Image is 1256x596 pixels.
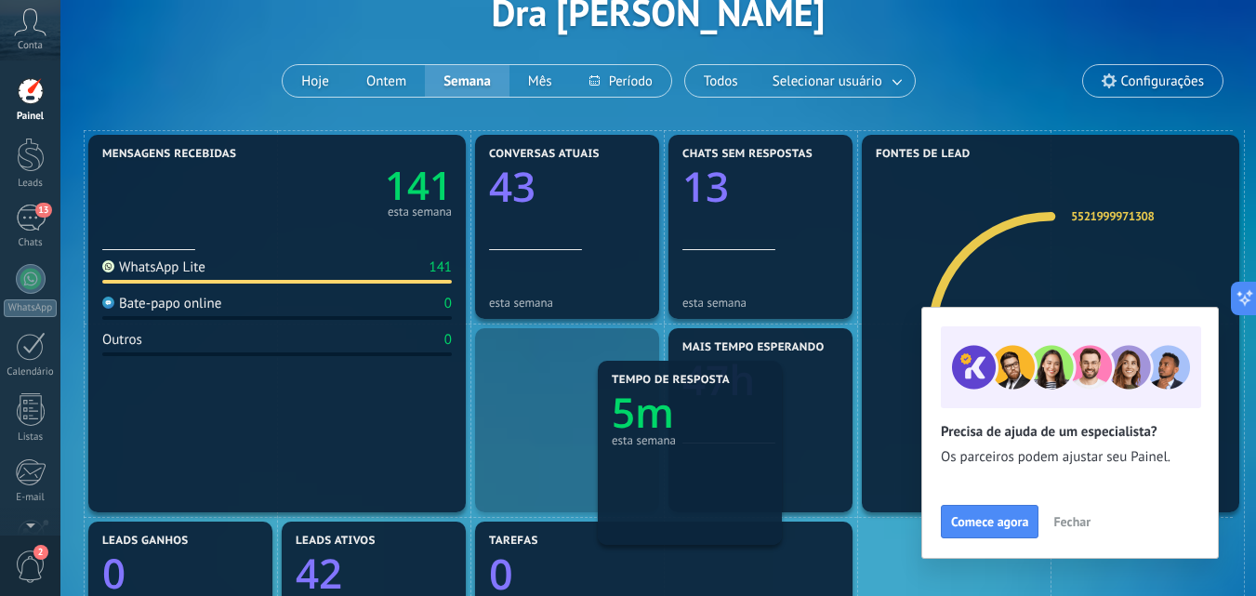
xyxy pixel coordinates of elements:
button: Mês [509,65,571,97]
button: Ontem [348,65,425,97]
div: Calendário [4,366,58,378]
img: Bate-papo online [102,297,114,309]
span: Chats sem respostas [682,148,813,161]
span: Fechar [1053,515,1091,528]
span: Tarefas [489,535,538,548]
div: esta semana [489,296,645,310]
div: 141 [429,258,452,276]
span: Comece agora [951,515,1028,528]
div: 0 [444,331,452,349]
span: Tempo de resposta [612,374,730,387]
span: Mais tempo esperando [682,341,825,354]
span: Conversas atuais [489,148,600,161]
div: Chats [4,237,58,249]
div: Outros [102,331,142,349]
div: WhatsApp [4,299,57,317]
div: Leads [4,178,58,190]
span: Selecionar usuário [769,69,886,94]
a: 5521999971308 [1071,208,1154,224]
div: Listas [4,431,58,444]
img: WhatsApp Lite [102,260,114,272]
span: 2 [33,545,48,560]
div: WhatsApp Lite [102,258,205,276]
text: 13 [682,158,729,214]
div: esta semana [682,296,839,310]
span: Conta [18,40,43,52]
span: Configurações [1121,73,1204,89]
text: 43 [489,158,535,214]
div: 0 [444,295,452,312]
span: Leads ganhos [102,535,189,548]
button: Selecionar usuário [757,65,915,97]
button: Fechar [1045,508,1099,536]
span: 13 [35,203,51,218]
button: Semana [425,65,509,97]
button: Hoje [283,65,348,97]
span: Leads ativos [296,535,376,548]
button: Todos [685,65,757,97]
button: Período [571,65,671,97]
div: Painel [4,111,58,123]
span: Fontes de lead [876,148,971,161]
text: 141 [385,159,452,212]
button: Comece agora [941,505,1038,538]
h2: Precisa de ajuda de um especialista? [941,423,1199,441]
text: 5m [612,384,674,440]
div: esta semana [612,433,768,447]
span: Mensagens recebidas [102,148,236,161]
div: esta semana [388,207,452,217]
span: Os parceiros podem ajustar seu Painel. [941,448,1199,467]
div: E-mail [4,492,58,504]
a: 141 [277,159,452,212]
div: Bate-papo online [102,295,221,312]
